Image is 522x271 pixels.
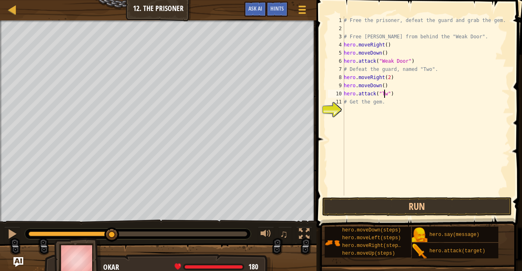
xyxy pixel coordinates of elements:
div: 12 [328,106,344,114]
span: hero.say(message) [429,232,479,238]
img: portrait.png [325,235,340,251]
button: ♫ [278,227,292,243]
button: Ask AI [244,2,266,17]
button: Adjust volume [258,227,274,243]
span: hero.attack(target) [429,248,485,254]
img: portrait.png [412,244,427,259]
span: Ask AI [248,4,262,12]
button: Show game menu [292,2,312,21]
div: 7 [328,65,344,73]
img: portrait.png [412,227,427,243]
button: Ctrl + P: Pause [4,227,20,243]
div: 2 [328,24,344,33]
div: 5 [328,49,344,57]
span: ♫ [280,228,288,240]
span: hero.moveDown(steps) [342,227,401,233]
div: 1 [328,16,344,24]
span: hero.moveUp(steps) [342,251,395,256]
span: hero.moveRight(steps) [342,243,404,249]
div: 9 [328,82,344,90]
div: health: 180 / 180 [175,263,258,271]
button: Ask AI [13,257,23,267]
div: 3 [328,33,344,41]
div: 6 [328,57,344,65]
div: 4 [328,41,344,49]
button: Run [322,197,512,216]
div: 10 [328,90,344,98]
span: Hints [270,4,284,12]
div: 11 [328,98,344,106]
button: Toggle fullscreen [296,227,312,243]
span: hero.moveLeft(steps) [342,235,401,241]
div: 8 [328,73,344,82]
